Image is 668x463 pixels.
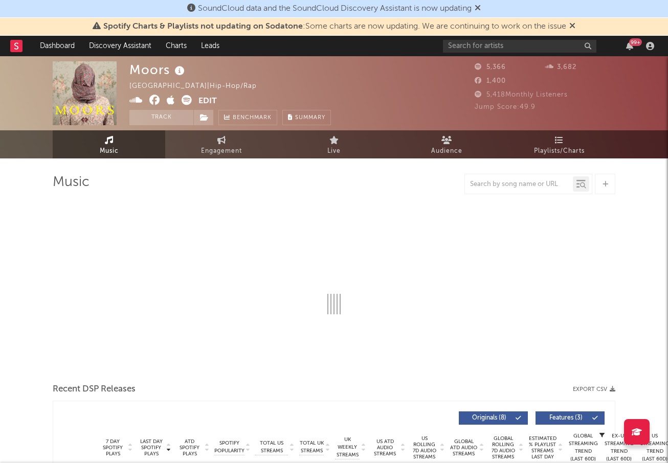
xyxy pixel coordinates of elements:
span: Spotify Charts & Playlists not updating on Sodatone [103,22,303,31]
span: Audience [431,145,462,157]
span: SoundCloud data and the SoundCloud Discovery Assistant is now updating [198,5,472,13]
span: Originals ( 8 ) [465,415,513,421]
a: Live [278,130,390,158]
input: Search for artists [443,40,596,53]
a: Engagement [165,130,278,158]
span: Jump Score: 49.9 [475,104,536,110]
span: Music [100,145,119,157]
span: Engagement [201,145,242,157]
button: Track [129,110,193,125]
span: Total UK Streams [299,439,324,455]
div: Global Streaming Trend (Last 60D) [568,432,598,463]
a: Music [53,130,165,158]
a: Charts [159,36,194,56]
span: Global Rolling 7D Audio Streams [489,435,517,460]
a: Dashboard [33,36,82,56]
button: Originals(8) [459,411,528,425]
span: Features ( 3 ) [542,415,589,421]
span: Recent DSP Releases [53,383,136,396]
a: Playlists/Charts [503,130,615,158]
span: Benchmark [233,112,272,124]
a: Discovery Assistant [82,36,159,56]
button: Features(3) [536,411,605,425]
span: Global ATD Audio Streams [450,438,478,457]
span: Dismiss [569,22,575,31]
span: : Some charts are now updating. We are continuing to work on the issue [103,22,566,31]
span: Last Day Spotify Plays [138,438,165,457]
input: Search by song name or URL [465,180,573,189]
span: 3,682 [545,64,576,71]
button: 99+ [626,42,633,50]
a: Audience [390,130,503,158]
span: Total US Streams [255,439,288,455]
div: Moors [129,61,187,78]
span: US ATD Audio Streams [371,438,399,457]
button: Summary [282,110,331,125]
span: Dismiss [475,5,481,13]
button: Edit [198,95,217,108]
button: Export CSV [573,386,615,392]
span: UK Weekly Streams [335,436,360,459]
span: Playlists/Charts [534,145,585,157]
span: Spotify Popularity [214,439,244,455]
span: ATD Spotify Plays [176,438,203,457]
span: 5,418 Monthly Listeners [475,91,568,98]
div: [GEOGRAPHIC_DATA] | Hip-Hop/Rap [129,80,269,92]
span: Estimated % Playlist Streams Last Day [528,435,556,460]
a: Leads [194,36,227,56]
div: Ex-US Streaming Trend (Last 60D) [604,432,634,463]
a: Benchmark [218,110,277,125]
span: 7 Day Spotify Plays [99,438,126,457]
div: 99 + [629,38,642,46]
span: Summary [295,115,325,121]
span: 1,400 [475,78,506,84]
span: US Rolling 7D Audio Streams [410,435,438,460]
span: 5,366 [475,64,506,71]
span: Live [327,145,341,157]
